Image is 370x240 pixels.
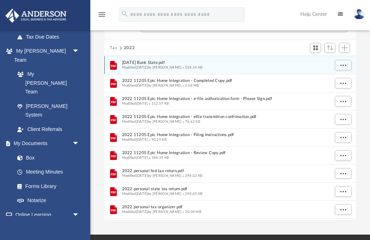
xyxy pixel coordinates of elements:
[122,138,148,141] span: Modified [DATE]
[122,120,181,123] span: Modified [DATE] by [PERSON_NAME]
[10,67,83,99] a: My [PERSON_NAME] Team
[122,174,181,178] span: Modified [DATE] by [PERSON_NAME]
[122,187,329,192] span: 2022 personal state tax return.pdf
[10,30,90,44] a: Tax Due Dates
[335,132,351,143] button: More options
[10,122,87,136] a: Client Referrals
[5,208,87,222] a: Online Learningarrow_drop_down
[148,102,169,105] span: 112.57 KB
[148,138,167,141] span: 90.29 KB
[354,9,365,19] img: User Pic
[110,45,117,51] button: Tax
[339,43,350,53] button: Add
[335,96,351,107] button: More options
[181,192,202,196] span: 290.65 KB
[181,210,201,214] span: 20.08 MB
[148,156,169,160] span: 388.35 KB
[122,79,329,83] span: 2022 1120S Epic Home Integration - Completed Copy.pdf
[181,84,199,87] span: 1.08 MB
[122,151,329,156] span: 2022 1120S Epic Home Integration - Review Copy.pdf
[324,43,335,53] button: Sort
[10,99,87,122] a: [PERSON_NAME] System
[72,136,87,151] span: arrow_drop_down
[122,97,329,101] span: 2022 1120S Epic Home Integration - e-file authorization form - Please Sign.pdf
[122,115,329,119] span: 2022 1120S Epic Home Integration - efile transmition confrimation.pdf
[10,179,83,193] a: Forms Library
[72,44,87,59] span: arrow_drop_down
[122,102,148,105] span: Modified [DATE]
[122,205,329,210] span: 2022 personal tax organizer.pdf
[122,84,181,87] span: Modified [DATE] by [PERSON_NAME]
[98,14,106,19] a: menu
[10,193,87,208] a: Notarize
[10,165,87,179] a: Meeting Minutes
[98,10,106,19] i: menu
[335,186,351,197] button: More options
[72,208,87,222] span: arrow_drop_down
[124,45,135,51] button: 2022
[104,56,356,220] div: grid
[335,60,351,71] button: More options
[122,192,181,196] span: Modified [DATE] by [PERSON_NAME]
[122,210,181,214] span: Modified [DATE] by [PERSON_NAME]
[3,9,69,23] img: Anderson Advisors Platinum Portal
[181,66,202,69] span: 558.14 KB
[122,169,329,174] span: 2022 personal fed tax return.pdf
[335,78,351,89] button: More options
[121,10,129,18] i: search
[181,120,200,123] span: 76.62 KB
[10,150,83,165] a: Box
[335,150,351,161] button: More options
[122,61,329,65] span: [DATE] Bank State.pdf
[5,136,87,151] a: My Documentsarrow_drop_down
[335,114,351,125] button: More options
[310,43,321,53] button: Switch to Grid View
[5,44,87,67] a: My [PERSON_NAME] Teamarrow_drop_down
[122,156,148,160] span: Modified [DATE]
[122,66,181,69] span: Modified [DATE] by [PERSON_NAME]
[122,133,329,138] span: 2022 1120S Epic Home Integration - Filing Instructions.pdf
[181,174,202,178] span: 294.02 KB
[335,168,351,179] button: More options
